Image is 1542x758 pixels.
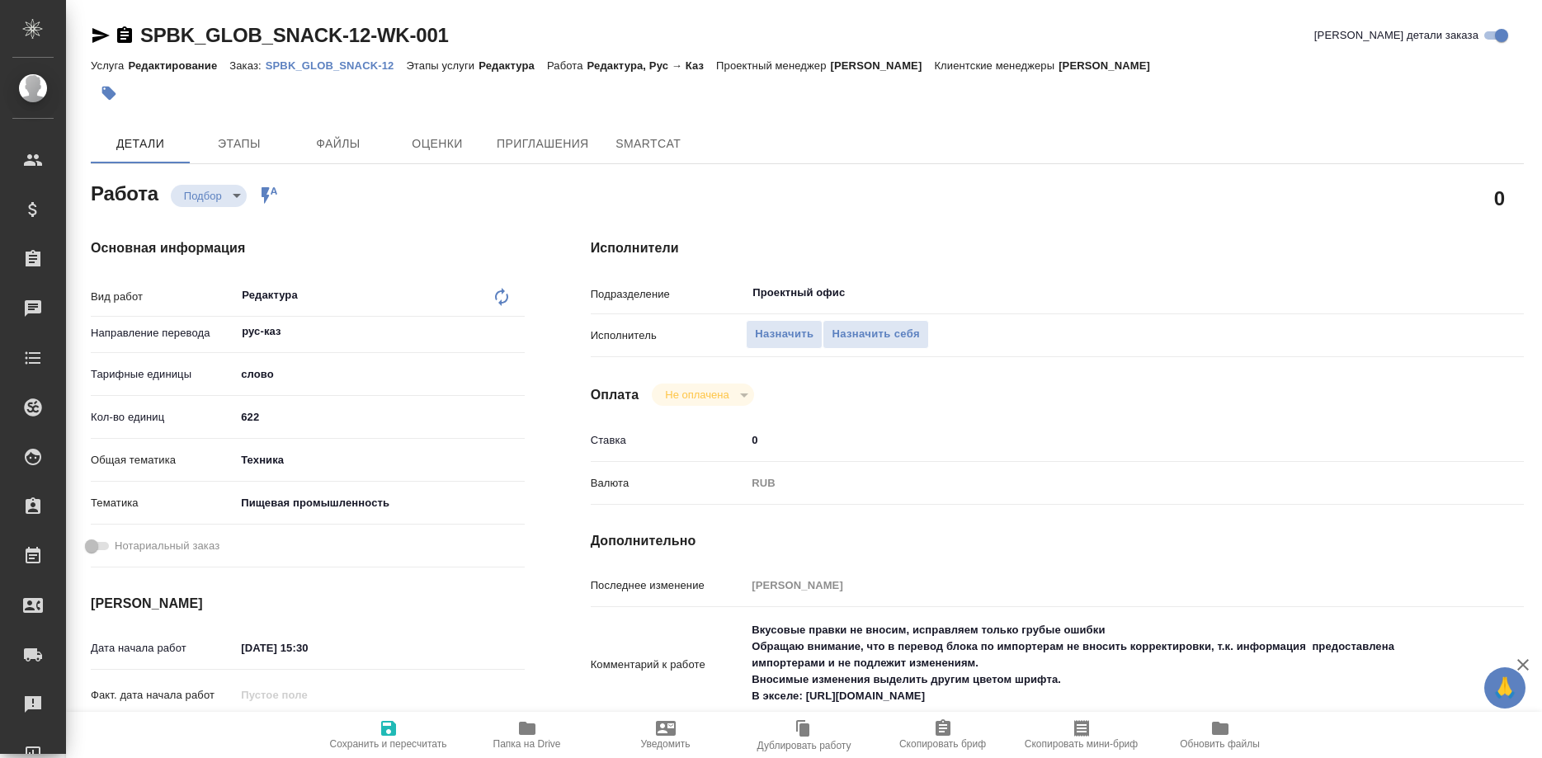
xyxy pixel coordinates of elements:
[746,573,1445,597] input: Пустое поле
[755,325,813,344] span: Назначить
[591,327,747,344] p: Исполнитель
[91,495,235,511] p: Тематика
[91,59,128,72] p: Услуга
[406,59,479,72] p: Этапы услуги
[91,640,235,657] p: Дата начала работ
[591,286,747,303] p: Подразделение
[1012,712,1151,758] button: Скопировать мини-бриф
[716,59,830,72] p: Проектный менеджер
[115,538,219,554] span: Нотариальный заказ
[235,489,524,517] div: Пищевая промышленность
[899,738,986,750] span: Скопировать бриф
[171,185,247,207] div: Подбор
[746,320,823,349] button: Назначить
[91,687,235,704] p: Факт. дата начала работ
[609,134,688,154] span: SmartCat
[140,24,449,46] a: SPBK_GLOB_SNACK-12-WK-001
[591,238,1524,258] h4: Исполнители
[91,75,127,111] button: Добавить тэг
[101,134,180,154] span: Детали
[823,320,928,349] button: Назначить себя
[746,428,1445,452] input: ✎ Введи что-нибудь
[458,712,597,758] button: Папка на Drive
[91,366,235,383] p: Тарифные единицы
[229,59,265,72] p: Заказ:
[235,360,524,388] div: слово
[591,531,1524,551] h4: Дополнительно
[1437,291,1441,294] button: Open
[1494,184,1505,212] h2: 0
[597,712,735,758] button: Уведомить
[91,289,235,305] p: Вид работ
[497,134,589,154] span: Приглашения
[299,134,378,154] span: Файлы
[591,385,639,405] h4: Оплата
[91,409,235,426] p: Кол-во единиц
[1151,712,1290,758] button: Обновить файлы
[746,469,1445,497] div: RUB
[591,657,747,673] p: Комментарий к работе
[235,683,380,707] input: Пустое поле
[91,177,158,207] h2: Работа
[934,59,1059,72] p: Клиентские менеджеры
[547,59,587,72] p: Работа
[91,238,525,258] h4: Основная информация
[1180,738,1260,750] span: Обновить файлы
[319,712,458,758] button: Сохранить и пересчитать
[832,325,919,344] span: Назначить себя
[591,475,747,492] p: Валюта
[757,740,851,751] span: Дублировать работу
[91,452,235,468] p: Общая тематика
[591,577,747,594] p: Последнее изменение
[735,712,874,758] button: Дублировать работу
[91,594,525,614] h4: [PERSON_NAME]
[235,446,524,474] div: Техника
[660,388,733,402] button: Не оплачена
[91,325,235,341] p: Направление перевода
[266,58,407,72] a: SPBK_GLOB_SNACK-12
[266,59,407,72] p: SPBK_GLOB_SNACK-12
[235,636,380,660] input: ✎ Введи что-нибудь
[1059,59,1162,72] p: [PERSON_NAME]
[641,738,691,750] span: Уведомить
[493,738,561,750] span: Папка на Drive
[1491,671,1519,705] span: 🙏
[587,59,716,72] p: Редактура, Рус → Каз
[1314,27,1478,44] span: [PERSON_NAME] детали заказа
[91,26,111,45] button: Скопировать ссылку для ЯМессенджера
[874,712,1012,758] button: Скопировать бриф
[398,134,477,154] span: Оценки
[115,26,134,45] button: Скопировать ссылку
[591,432,747,449] p: Ставка
[831,59,935,72] p: [PERSON_NAME]
[330,738,447,750] span: Сохранить и пересчитать
[179,189,227,203] button: Подбор
[1025,738,1138,750] span: Скопировать мини-бриф
[235,405,524,429] input: ✎ Введи что-нибудь
[128,59,229,72] p: Редактирование
[516,330,519,333] button: Open
[746,616,1445,710] textarea: Вкусовые правки не вносим, исправляем только грубые ошибки Обращаю внимание, что в перевод блока ...
[200,134,279,154] span: Этапы
[1484,667,1525,709] button: 🙏
[479,59,547,72] p: Редактура
[652,384,753,406] div: Подбор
